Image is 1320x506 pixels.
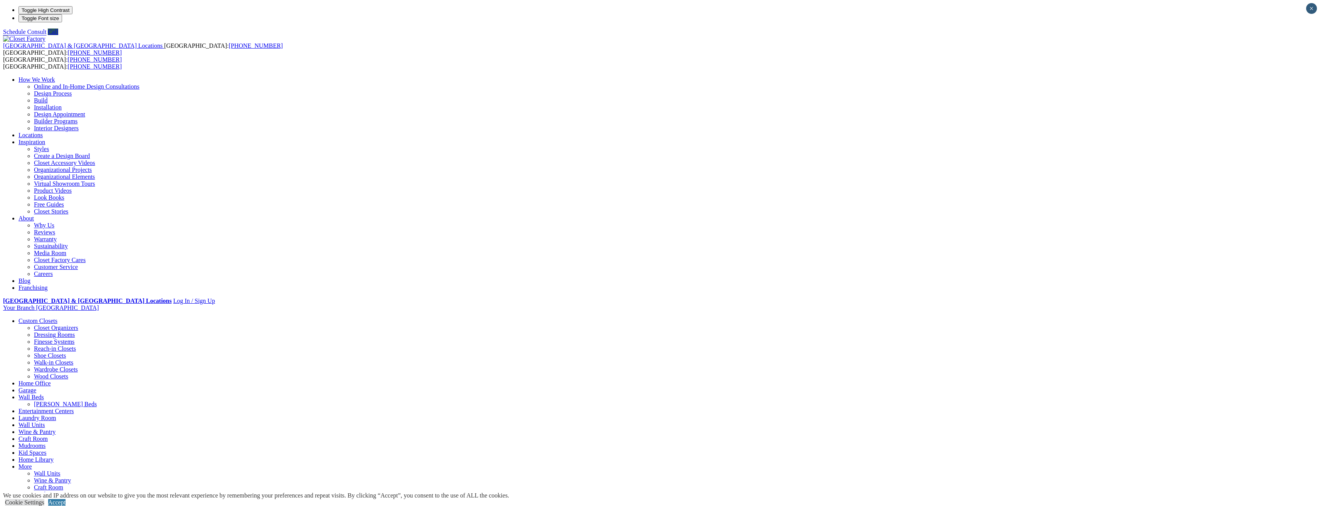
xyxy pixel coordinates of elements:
a: Custom Closets [18,318,57,324]
a: Careers [34,271,53,277]
a: Why Us [34,222,54,229]
a: Wall Units [34,470,60,477]
a: Schedule Consult [3,29,46,35]
a: Closet Accessory Videos [34,160,95,166]
a: Design Appointment [34,111,85,118]
a: Wine & Pantry [34,477,71,484]
a: Blog [18,277,30,284]
img: Closet Factory [3,35,45,42]
a: [PERSON_NAME] Beds [34,401,97,407]
button: Toggle High Contrast [18,6,72,14]
span: Your Branch [3,304,34,311]
a: [PHONE_NUMBER] [68,56,122,63]
a: Inspiration [18,139,45,145]
a: Builder Programs [34,118,77,124]
a: Media Room [34,250,66,256]
a: Wall Beds [18,394,44,400]
a: Reach-in Closets [34,345,76,352]
a: Mudrooms [18,442,45,449]
a: Interior Designers [34,125,79,131]
a: Entertainment Centers [18,408,74,414]
a: Shoe Closets [34,352,66,359]
a: Build [34,97,48,104]
span: [GEOGRAPHIC_DATA] [36,304,99,311]
a: Closet Factory Cares [34,257,86,263]
a: [GEOGRAPHIC_DATA] & [GEOGRAPHIC_DATA] Locations [3,42,164,49]
a: Organizational Elements [34,173,95,180]
a: Locations [18,132,43,138]
span: [GEOGRAPHIC_DATA]: [GEOGRAPHIC_DATA]: [3,42,283,56]
a: Garage [18,387,36,393]
a: About [18,215,34,222]
a: Call [48,29,58,35]
a: Create a Design Board [34,153,90,159]
a: Mudrooms [34,491,61,498]
a: Virtual Showroom Tours [34,180,95,187]
span: Toggle Font size [22,15,59,21]
a: Accept [48,499,66,506]
a: Installation [34,104,62,111]
a: Walk-in Closets [34,359,73,366]
a: Warranty [34,236,57,242]
a: Finesse Systems [34,338,74,345]
a: Log In / Sign Up [173,298,215,304]
a: Organizational Projects [34,166,92,173]
span: [GEOGRAPHIC_DATA]: [GEOGRAPHIC_DATA]: [3,56,122,70]
a: Product Videos [34,187,72,194]
a: Customer Service [34,264,78,270]
a: Wood Closets [34,373,68,380]
a: Home Library [18,456,54,463]
button: Close [1306,3,1317,14]
a: Dressing Rooms [34,331,75,338]
a: More menu text will display only on big screen [18,463,32,470]
span: [GEOGRAPHIC_DATA] & [GEOGRAPHIC_DATA] Locations [3,42,163,49]
a: Wine & Pantry [18,429,55,435]
a: Closet Stories [34,208,68,215]
button: Toggle Font size [18,14,62,22]
a: Cookie Settings [5,499,44,506]
a: Kid Spaces [18,449,46,456]
a: Sustainability [34,243,68,249]
span: Toggle High Contrast [22,7,69,13]
a: Your Branch [GEOGRAPHIC_DATA] [3,304,99,311]
a: Closet Organizers [34,324,78,331]
a: Design Process [34,90,72,97]
a: [PHONE_NUMBER] [68,63,122,70]
a: Laundry Room [18,415,56,421]
a: Craft Room [18,435,48,442]
a: Reviews [34,229,55,235]
a: Franchising [18,284,48,291]
div: We use cookies and IP address on our website to give you the most relevant experience by remember... [3,492,509,499]
a: Home Office [18,380,51,387]
a: Wardrobe Closets [34,366,78,373]
a: Wall Units [18,422,45,428]
a: Free Guides [34,201,64,208]
a: Online and In-Home Design Consultations [34,83,140,90]
a: Styles [34,146,49,152]
a: [PHONE_NUMBER] [229,42,282,49]
a: Craft Room [34,484,63,491]
a: Look Books [34,194,64,201]
a: [PHONE_NUMBER] [68,49,122,56]
a: How We Work [18,76,55,83]
a: [GEOGRAPHIC_DATA] & [GEOGRAPHIC_DATA] Locations [3,298,172,304]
